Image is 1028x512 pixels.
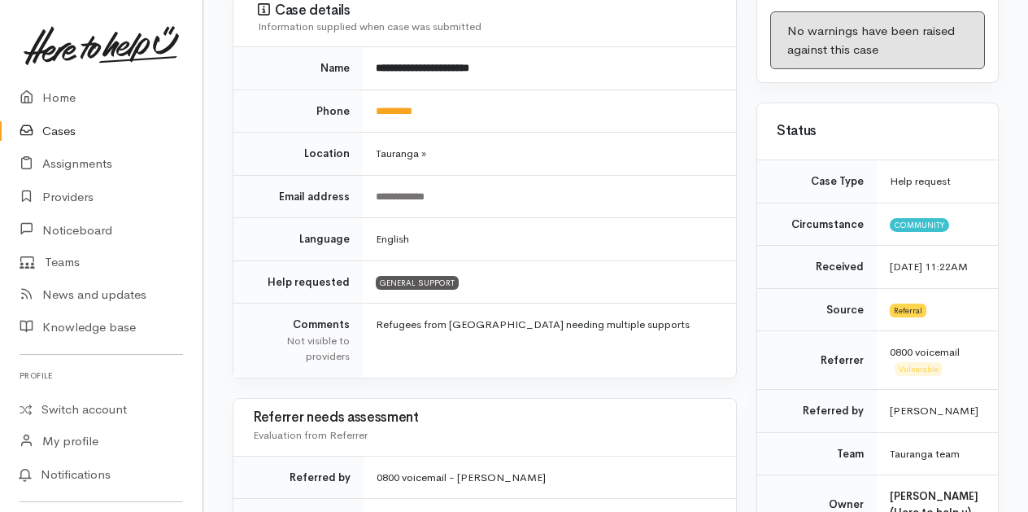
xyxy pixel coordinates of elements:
[376,147,426,160] span: Tauranga »
[233,133,363,176] td: Location
[757,432,877,475] td: Team
[877,331,998,390] td: 0800 voicemail
[258,19,717,35] div: Information supplied when case was submitted
[253,428,368,442] span: Evaluation from Referrer
[233,218,363,261] td: Language
[20,365,183,387] h6: Profile
[233,47,363,90] td: Name
[376,276,459,289] span: GENERAL SUPPORT
[253,410,717,426] h3: Referrer needs assessment
[890,304,926,317] span: Referral
[363,218,736,261] td: English
[757,246,877,289] td: Received
[233,90,363,133] td: Phone
[877,390,998,433] td: [PERSON_NAME]
[233,456,364,499] td: Referred by
[233,175,363,218] td: Email address
[757,288,877,331] td: Source
[890,260,968,274] time: [DATE] 11:22AM
[890,447,960,461] span: Tauranga team
[757,331,877,390] td: Referrer
[877,160,998,203] td: Help request
[757,160,877,203] td: Case Type
[890,218,949,231] span: Community
[757,203,877,246] td: Circumstance
[364,456,736,499] td: 0800 voicemail - [PERSON_NAME]
[253,333,350,365] div: Not visible to providers
[757,390,877,433] td: Referred by
[770,11,985,69] div: No warnings have been raised against this case
[895,362,943,375] span: Vulnerable
[258,2,717,19] h3: Case details
[233,304,363,378] td: Comments
[363,304,736,378] td: Refugees from [GEOGRAPHIC_DATA] needing multiple supports
[233,260,363,304] td: Help requested
[777,124,978,139] h3: Status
